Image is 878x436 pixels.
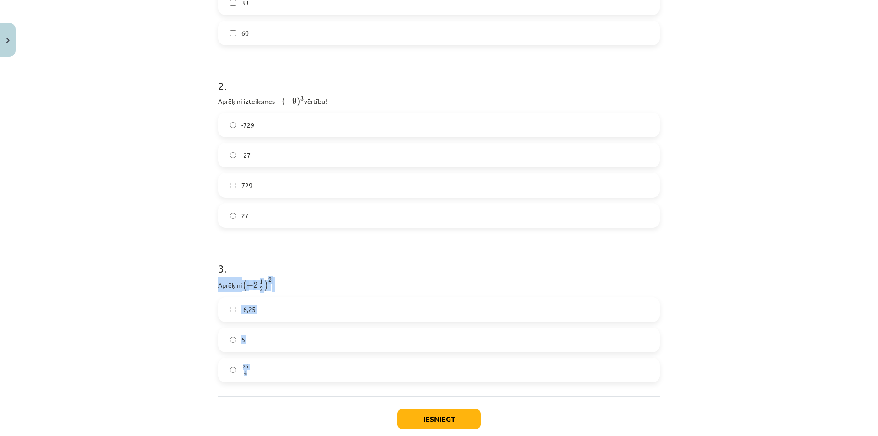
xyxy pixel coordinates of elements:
h1: 2 . [218,64,660,92]
span: 25 [243,365,248,369]
span: − [246,282,253,289]
span: ( [242,280,246,291]
span: 4 [244,371,247,376]
span: 2 [253,282,258,288]
img: icon-close-lesson-0947bae3869378f0d4975bcd49f059093ad1ed9edebbc8119c70593378902aed.svg [6,38,10,43]
input: -6,25 [230,307,236,312]
button: Iesniegt [397,409,481,429]
span: -729 [241,120,254,130]
input: 60 [230,30,236,36]
span: ( [282,97,285,107]
p: Aprēķini ! [218,277,660,292]
span: 1 [260,280,263,284]
span: 5 [241,335,245,344]
span: 60 [241,28,249,38]
span: 729 [241,181,252,190]
span: 2 [268,278,272,282]
p: Aprēķini izteiksmes vērtību! [218,95,660,107]
span: ) [297,97,300,107]
input: 729 [230,183,236,188]
input: 27 [230,213,236,219]
span: -27 [241,151,251,160]
input: -729 [230,122,236,128]
span: 2 [260,287,263,291]
h1: 3 . [218,246,660,275]
span: − [285,98,292,105]
span: 9 [292,98,297,104]
span: 3 [300,97,304,101]
span: 27 [241,211,249,221]
span: − [275,98,282,105]
input: 5 [230,337,236,343]
span: ) [264,280,268,291]
span: -6,25 [241,305,256,314]
input: -27 [230,152,236,158]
